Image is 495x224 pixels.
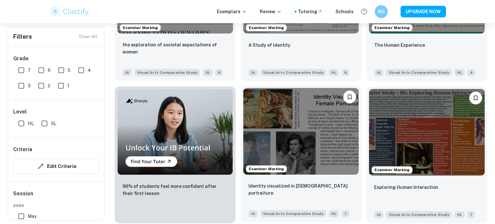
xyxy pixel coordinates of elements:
[49,5,90,18] img: Clastify logo
[115,86,236,223] a: Thumbnail96% of students feel more confident after their first lesson
[215,69,223,76] span: 6
[369,89,485,176] img: Visual Arts Comparative Study IA example thumbnail: Exploring Human Interaction
[51,120,56,127] span: SL
[374,211,383,218] span: IA
[248,69,258,76] span: IA
[28,67,31,74] span: 7
[248,42,290,49] p: A Study of Identity
[335,8,354,15] a: Schools
[374,69,383,76] span: IA
[467,69,475,76] span: 4
[329,69,339,76] span: HL
[342,69,349,76] span: 6
[117,89,233,175] img: Thumbnail
[467,211,475,218] span: 7
[374,42,425,49] p: The Human Experience
[243,88,359,175] img: Visual Arts Comparative Study IA example thumbnail: Identity visualized in female portraitur
[68,67,71,74] span: 5
[241,86,362,223] a: Examiner MarkingBookmarkIdentity visualized in female portraiture IAVisual Arts Comparative StudyHL7
[260,210,326,217] span: Visual Arts Comparative Study
[13,190,100,203] h6: Session
[13,108,100,116] h6: Level
[329,210,339,217] span: HL
[67,82,69,89] span: 1
[366,86,487,223] a: Examiner MarkingBookmarkExploring Human InteractionIAVisual Arts Comparative StudyHL7
[88,67,91,74] span: 4
[386,211,452,218] span: Visual Arts Comparative Study
[343,91,356,103] button: Bookmark
[246,25,286,31] span: Examiner Marking
[120,25,160,31] span: Examiner Marking
[454,211,465,218] span: HL
[13,146,32,153] h6: Criteria
[48,82,50,89] span: 2
[13,32,32,41] h6: Filters
[28,213,36,220] span: May
[454,69,465,76] span: HL
[28,120,34,127] span: HL
[375,5,388,18] button: NG
[342,210,349,217] span: 7
[217,8,247,15] p: Exemplars
[359,6,370,17] button: Help and Feedback
[13,55,100,63] h6: Grade
[13,203,100,209] span: 2026
[372,25,412,31] span: Examiner Marking
[378,8,385,15] h6: NG
[248,182,354,197] p: Identity visualized in female portraiture
[122,69,132,76] span: IA
[374,184,438,191] p: Exploring Human Interaction
[386,69,452,76] span: Visual Arts Comparative Study
[134,69,200,76] span: Visual Arts Comparative Study
[122,41,228,55] p: the exploration of societal expectations of women
[48,67,51,74] span: 6
[122,183,228,197] p: 96% of students feel more confident after their first lesson
[260,69,326,76] span: Visual Arts Comparative Study
[401,6,446,17] button: UPGRADE NOW
[469,92,482,104] button: Bookmark
[13,159,100,174] button: Edit Criteria
[298,8,323,15] a: Tutoring
[260,8,282,15] p: Review
[28,82,31,89] span: 3
[246,166,286,172] span: Examiner Marking
[372,167,412,173] span: Examiner Marking
[203,69,213,76] span: SL
[248,210,258,217] span: IA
